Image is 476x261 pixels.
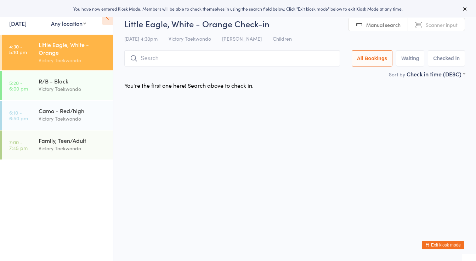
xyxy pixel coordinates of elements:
div: You have now entered Kiosk Mode. Members will be able to check themselves in using the search fie... [11,6,465,12]
time: 7:00 - 7:45 pm [9,139,28,151]
span: Children [273,35,292,42]
div: R/B - Black [39,77,107,85]
div: Camo - Red/high [39,107,107,115]
div: Victory Taekwondo [39,56,107,64]
a: 4:30 -5:10 pmLittle Eagle, White - OrangeVictory Taekwondo [2,35,113,70]
button: All Bookings [352,50,393,66]
div: You're the first one here! Search above to check in. [124,81,254,89]
span: [PERSON_NAME] [222,35,262,42]
label: Sort by [389,71,405,78]
div: Any location [51,19,86,27]
div: Little Eagle, White - Orange [39,41,107,56]
a: 7:00 -7:45 pmFamily, Teen/AdultVictory Taekwondo [2,130,113,159]
span: Scanner input [426,21,458,28]
span: [DATE] 4:30pm [124,35,158,42]
div: Family, Teen/Adult [39,137,107,144]
button: Exit kiosk mode [422,241,464,249]
h2: Little Eagle, White - Orange Check-in [124,18,465,29]
div: Victory Taekwondo [39,115,107,123]
div: Check in time (DESC) [407,70,465,78]
span: Manual search [366,21,401,28]
input: Search [124,50,340,66]
a: 6:10 -6:50 pmCamo - Red/highVictory Taekwondo [2,101,113,130]
time: 6:10 - 6:50 pm [9,110,28,121]
a: [DATE] [9,19,27,27]
div: Victory Taekwondo [39,144,107,152]
span: Victory Taekwondo [169,35,211,42]
time: 5:20 - 6:00 pm [9,80,28,91]
button: Checked in [428,50,465,66]
time: 4:30 - 5:10 pm [9,43,27,55]
div: Victory Taekwondo [39,85,107,93]
a: 5:20 -6:00 pmR/B - BlackVictory Taekwondo [2,71,113,100]
button: Waiting [396,50,424,66]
